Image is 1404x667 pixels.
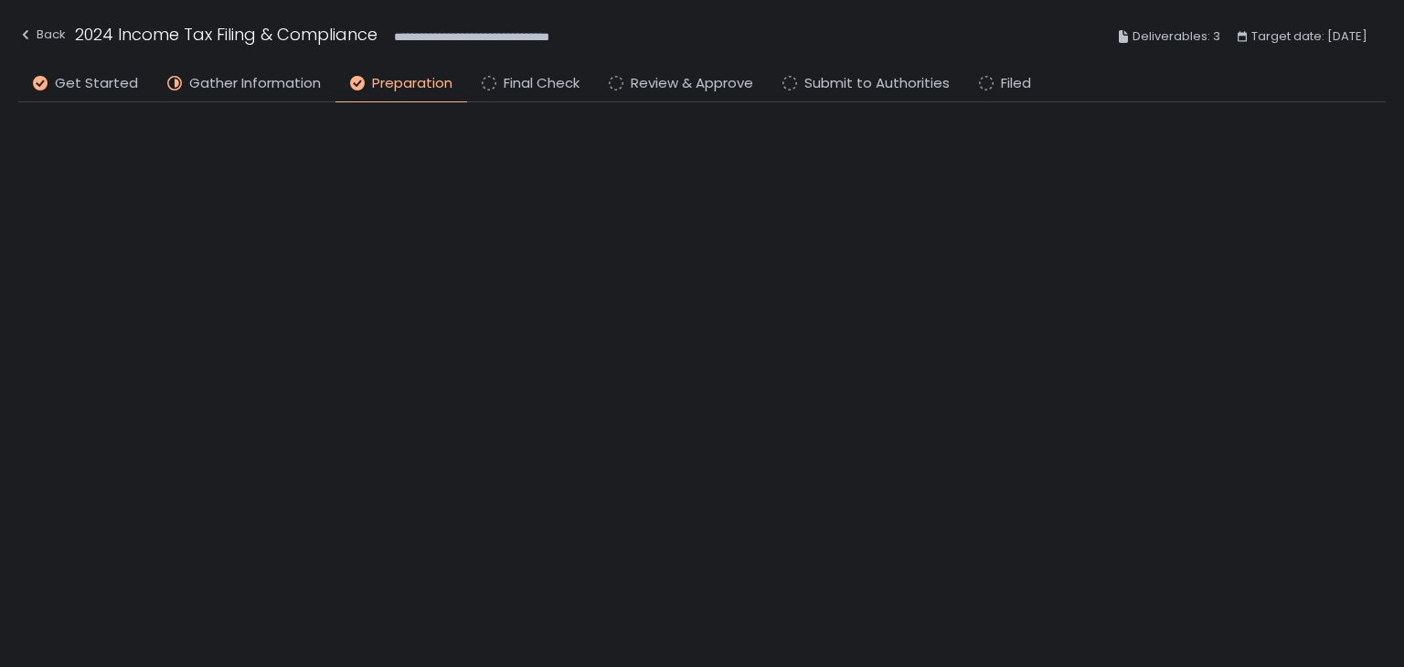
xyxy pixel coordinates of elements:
button: Back [18,22,66,52]
span: Filed [1001,73,1031,94]
h1: 2024 Income Tax Filing & Compliance [75,22,378,47]
span: Review & Approve [631,73,753,94]
span: Submit to Authorities [804,73,950,94]
span: Gather Information [189,73,321,94]
span: Preparation [372,73,452,94]
div: Back [18,24,66,46]
span: Final Check [504,73,580,94]
span: Get Started [55,73,138,94]
span: Deliverables: 3 [1133,26,1220,48]
span: Target date: [DATE] [1251,26,1367,48]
